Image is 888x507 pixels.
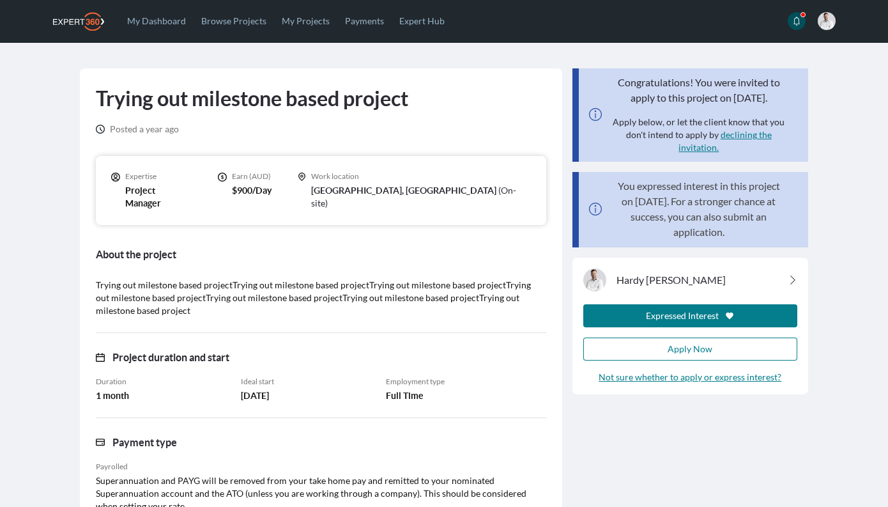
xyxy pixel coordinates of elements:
[96,462,546,472] p: Payrolled
[611,116,786,154] span: Apply below, or let the client know that you don't intend to apply by
[96,84,408,113] h1: Trying out milestone based project
[386,377,445,387] span: Employment type
[241,389,269,402] span: [DATE]
[53,12,104,31] img: Expert360
[96,125,105,134] svg: icon
[232,184,272,197] p: $900/Day
[96,377,126,387] span: Duration
[125,171,192,182] p: Expertise
[616,272,726,288] span: Hardy [PERSON_NAME]
[668,343,712,354] span: Apply Now
[110,123,137,134] span: Posted
[589,203,602,215] svg: icon
[583,269,797,292] a: Hardy [PERSON_NAME]
[96,279,546,317] p: Trying out milestone based projectTrying out milestone based projectTrying out milestone based pr...
[111,173,120,182] svg: icon
[386,389,424,402] span: Full Time
[241,377,274,387] span: Ideal start
[110,123,179,136] span: a year ago
[599,371,781,384] a: Not sure whether to apply or express interest?
[818,12,836,30] span: Hardy Hauck
[678,129,772,153] a: declining the invitation.
[792,17,801,26] svg: icon
[788,276,797,285] svg: ChevronRight
[583,338,797,361] button: Apply Now
[218,173,227,182] svg: icon
[96,438,105,447] svg: icon
[298,173,307,182] svg: icon
[611,75,786,105] span: Congratulations! You were invited to apply to this project on [DATE].
[583,304,797,327] button: Expressed Interest
[232,171,272,182] p: Earn (AUD)
[646,309,719,322] div: Expressed Interest
[725,311,734,320] svg: icon
[112,433,177,451] h3: Payment type
[96,353,105,362] svg: icon
[583,269,606,292] span: Hardy
[311,185,496,196] span: [GEOGRAPHIC_DATA], [GEOGRAPHIC_DATA]
[311,171,530,182] p: Work location
[96,389,129,402] span: 1 month
[96,246,546,263] h3: About the project
[125,184,192,210] p: Project Manager
[611,178,786,240] p: You expressed interest in this project on [DATE]. For a stronger chance at success, you can also ...
[112,348,229,366] h3: Project duration and start
[589,108,602,121] svg: icon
